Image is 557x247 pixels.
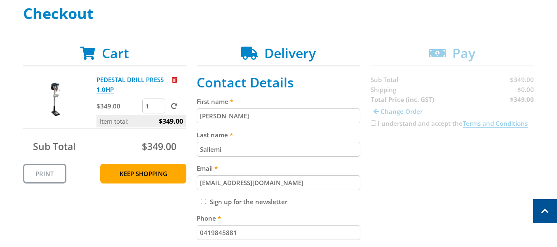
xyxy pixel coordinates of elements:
span: $349.00 [142,140,176,153]
input: Please enter your last name. [197,142,360,157]
label: First name [197,96,360,106]
a: Print [23,164,66,183]
img: PEDESTAL DRILL PRESS 1.0HP [31,75,80,124]
label: Last name [197,130,360,140]
a: Keep Shopping [100,164,186,183]
label: Phone [197,213,360,223]
h2: Contact Details [197,75,360,90]
span: Cart [102,44,129,62]
span: Delivery [264,44,316,62]
span: $349.00 [159,115,183,127]
input: Please enter your telephone number. [197,225,360,240]
input: Please enter your email address. [197,175,360,190]
label: Sign up for the newsletter [210,198,287,206]
input: Please enter your first name. [197,108,360,123]
p: Item total: [96,115,186,127]
a: PEDESTAL DRILL PRESS 1.0HP [96,75,164,94]
label: Email [197,163,360,173]
h1: Checkout [23,5,534,22]
span: Sub Total [33,140,75,153]
a: Remove from cart [172,75,177,84]
p: $349.00 [96,101,141,111]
